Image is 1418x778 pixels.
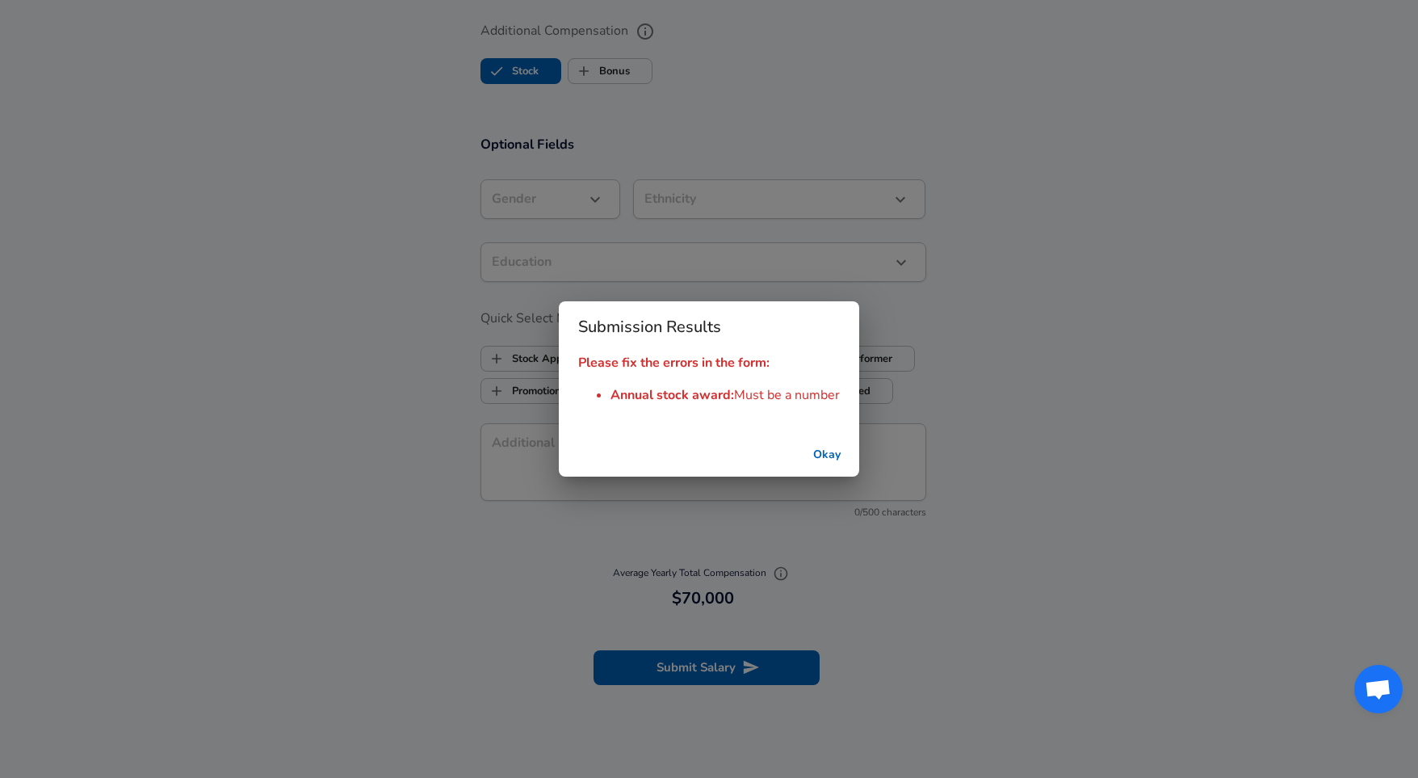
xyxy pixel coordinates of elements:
[559,301,859,353] h2: Submission Results
[734,386,840,404] span: Must be a number
[610,386,734,404] span: Annual stock award :
[1354,665,1403,713] div: Open chat
[578,354,770,372] strong: Please fix the errors in the form:
[801,440,853,470] button: successful-submission-button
